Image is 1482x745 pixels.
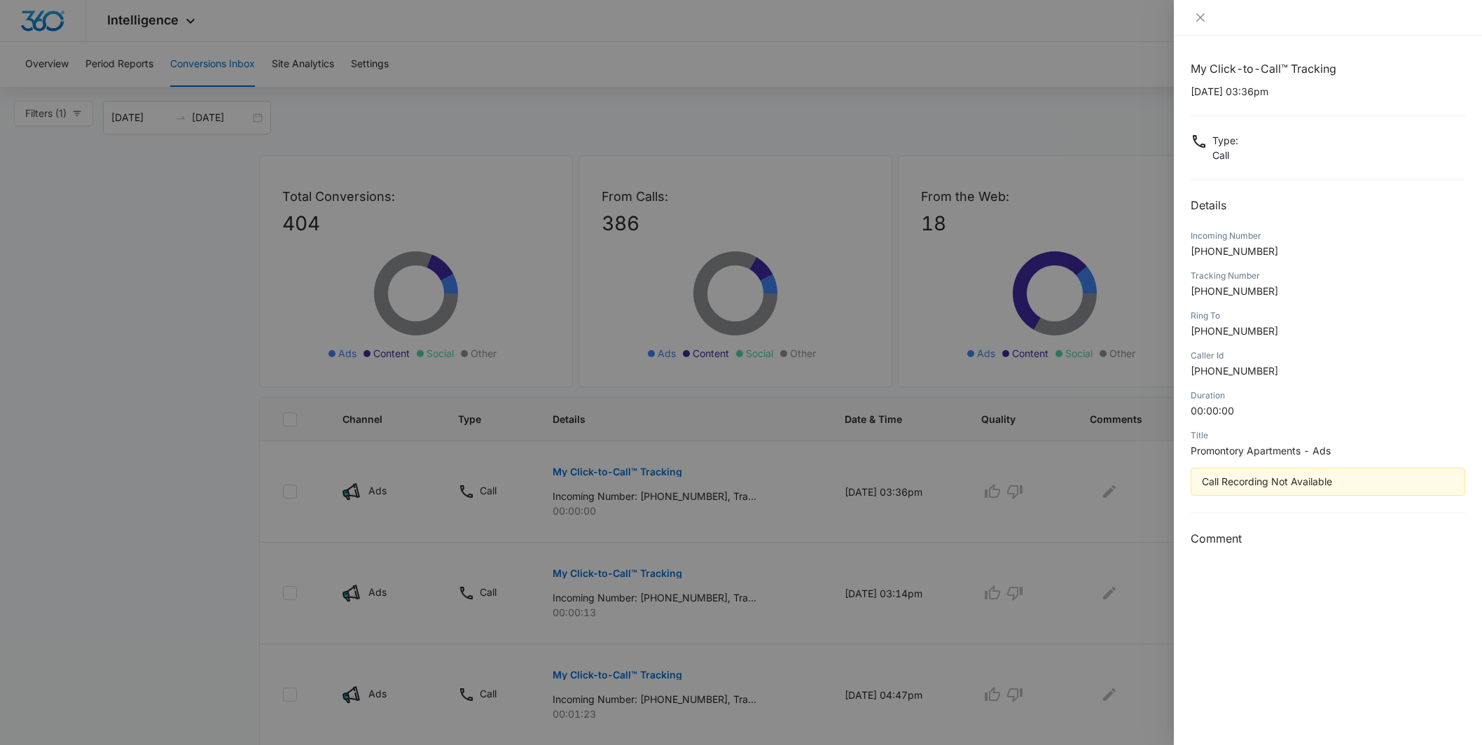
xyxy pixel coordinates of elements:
[1191,365,1278,377] span: [PHONE_NUMBER]
[1191,389,1465,402] div: Duration
[1212,133,1238,148] p: Type :
[1195,12,1206,23] span: close
[1191,230,1465,242] div: Incoming Number
[1191,197,1465,214] h2: Details
[1191,60,1465,77] h1: My Click-to-Call™ Tracking
[1191,11,1210,24] button: Close
[1191,270,1465,282] div: Tracking Number
[1202,474,1454,489] div: Call Recording Not Available
[1191,349,1465,362] div: Caller Id
[1191,84,1465,99] p: [DATE] 03:36pm
[1191,285,1278,297] span: [PHONE_NUMBER]
[1191,309,1465,322] div: Ring To
[1191,429,1465,442] div: Title
[1191,530,1465,547] h3: Comment
[1191,405,1234,417] span: 00:00:00
[1191,445,1331,457] span: Promontory Apartments - Ads
[1191,325,1278,337] span: [PHONE_NUMBER]
[1212,148,1238,162] p: Call
[1191,245,1278,257] span: [PHONE_NUMBER]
